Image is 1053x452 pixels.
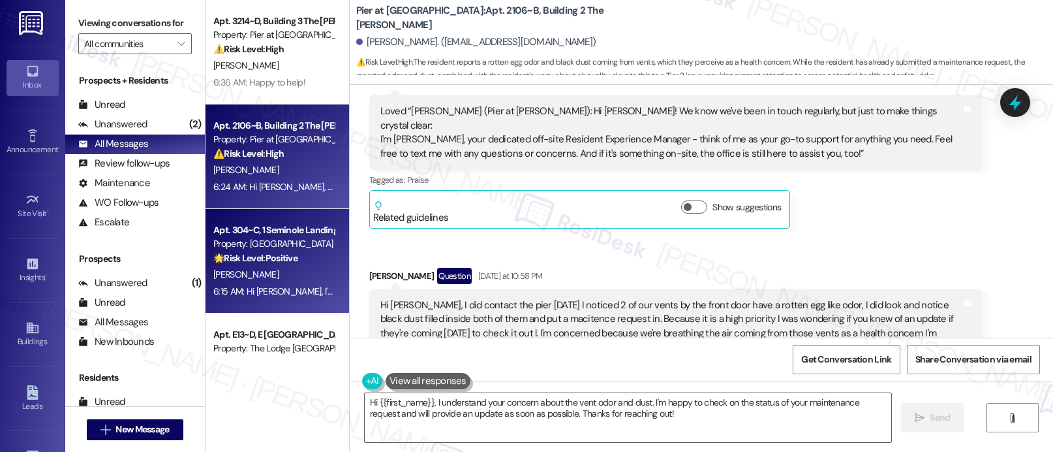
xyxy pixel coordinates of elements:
button: Send [901,403,964,432]
div: Prospects [65,252,205,266]
i:  [915,413,924,423]
div: [PERSON_NAME]. ([EMAIL_ADDRESS][DOMAIN_NAME]) [356,35,596,49]
a: Buildings [7,317,59,352]
div: 6:15 AM: Hi [PERSON_NAME], I'm so glad to hear the work order was completed to your satisfaction.... [213,285,1037,297]
i:  [177,39,185,49]
span: Share Conversation via email [915,353,1031,366]
button: Share Conversation via email [907,345,1040,374]
a: Site Visit • [7,189,59,224]
strong: ⚠️ Risk Level: High [213,43,284,55]
span: [PERSON_NAME] [213,164,279,176]
div: Loved “[PERSON_NAME] (Pier at [PERSON_NAME]): Hi [PERSON_NAME]! We know we've been in touch regul... [380,105,962,161]
div: New Inbounds [78,335,154,349]
div: Prospects + Residents [65,74,205,88]
i:  [100,425,110,435]
div: All Messages [78,137,148,151]
div: [PERSON_NAME] [369,268,983,289]
span: [PERSON_NAME] [213,59,279,71]
a: Insights • [7,253,59,288]
span: Get Conversation Link [801,353,891,366]
div: Residents [65,371,205,385]
div: Maintenance [78,176,150,190]
div: Question [437,268,472,284]
span: [PERSON_NAME] [213,268,279,280]
input: All communities [84,33,171,54]
img: ResiDesk Logo [19,11,46,35]
div: Unread [78,98,125,112]
div: Property: The Lodge [GEOGRAPHIC_DATA] [213,342,334,355]
b: Pier at [GEOGRAPHIC_DATA]: Apt. 2106~B, Building 2 The [PERSON_NAME] [356,4,617,32]
div: (1) [189,273,205,293]
i:  [1007,413,1017,423]
label: Viewing conversations for [78,13,192,33]
div: Apt. 3214~D, Building 3 The [PERSON_NAME] [213,14,334,28]
strong: ⚠️ Risk Level: High [356,57,412,67]
div: Escalate [78,216,129,229]
div: Unanswered [78,276,147,290]
span: • [47,207,49,216]
button: Get Conversation Link [793,345,900,374]
span: New Message [115,423,169,436]
div: Apt. 2106~B, Building 2 The [PERSON_NAME] [213,119,334,133]
button: New Message [87,419,183,440]
div: Unanswered [78,118,147,131]
a: Leads [7,381,59,417]
div: Unread [78,395,125,409]
div: [DATE] at 10:58 PM [475,269,542,283]
div: Property: Pier at [GEOGRAPHIC_DATA] [213,28,334,42]
a: Inbox [7,60,59,95]
div: Apt. 304~C, 1 Seminole Landing [213,223,334,237]
div: 6:36 AM: Happy to help! [213,76,305,88]
div: Apt. E13~D, E [GEOGRAPHIC_DATA] at [GEOGRAPHIC_DATA] [213,328,334,342]
div: Hi [PERSON_NAME], I did contact the pier [DATE] I noticed 2 of our vents by the front door have a... [380,299,962,355]
div: Tagged as: [369,170,983,189]
label: Show suggestions [712,201,781,214]
div: Unread [78,296,125,310]
div: WO Follow-ups [78,196,159,210]
span: • [45,271,47,280]
div: Related guidelines [373,201,449,225]
strong: ⚠️ Risk Level: High [213,148,284,159]
span: : The resident reports a rotten egg odor and black dust coming from vents, which they perceive as... [356,56,1053,84]
textarea: Hi {{first_name}}, I understand your concern about the vent odor and dust. I'm happy to check on ... [365,393,891,442]
strong: 🌟 Risk Level: Positive [213,357,298,368]
div: Property: Pier at [GEOGRAPHIC_DATA] [213,133,334,146]
span: Send [930,411,950,425]
strong: 🌟 Risk Level: Positive [213,252,298,264]
span: • [58,143,60,152]
div: Review follow-ups [78,157,170,170]
div: (2) [186,114,205,135]
div: All Messages [78,315,148,329]
div: Property: [GEOGRAPHIC_DATA] [213,237,334,251]
span: Praise [407,174,429,186]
